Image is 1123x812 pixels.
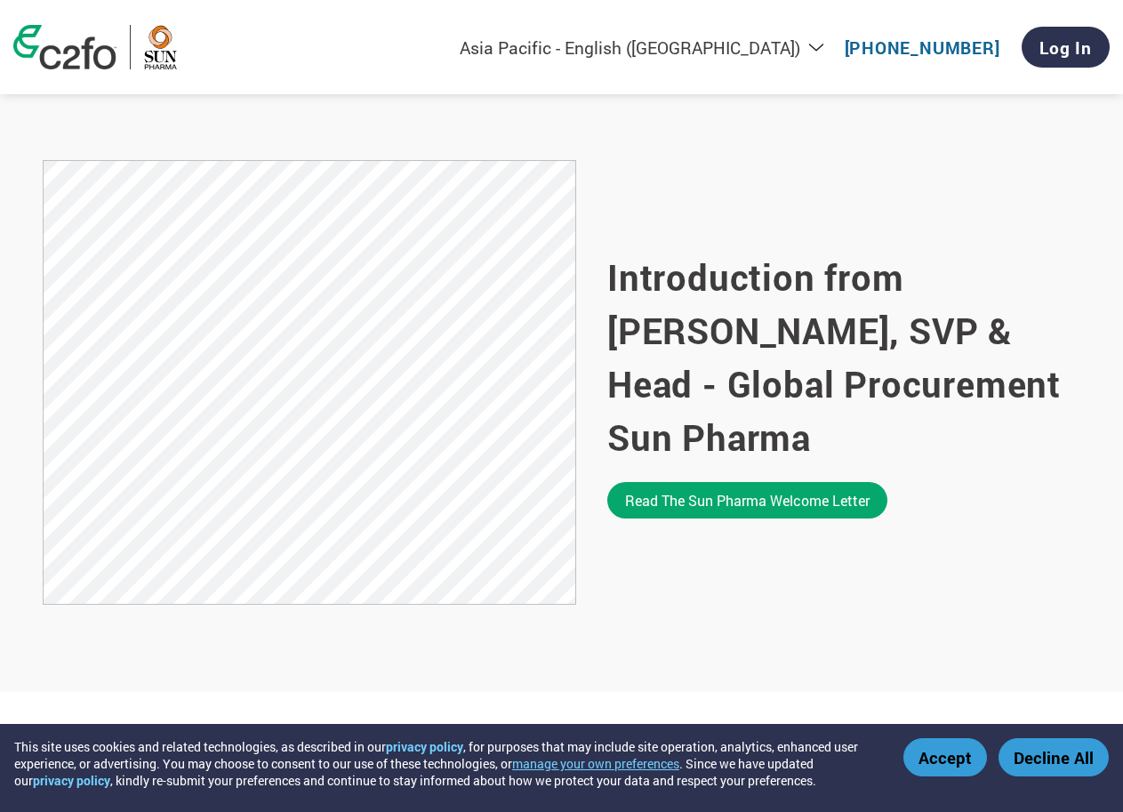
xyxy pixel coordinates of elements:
[14,738,878,789] div: This site uses cookies and related technologies, as described in our , for purposes that may incl...
[144,25,177,69] img: Sun Pharma
[13,25,116,69] img: c2fo logo
[607,251,1080,464] h2: Introduction from [PERSON_NAME], SVP & Head - Global Procurement Sun Pharma
[607,482,887,519] a: Read the Sun Pharma welcome letter
[903,738,987,776] button: Accept
[386,738,463,755] a: privacy policy
[33,772,110,789] a: privacy policy
[845,36,1000,59] a: [PHONE_NUMBER]
[512,755,679,772] button: manage your own preferences
[1022,27,1110,68] a: Log In
[999,738,1109,776] button: Decline All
